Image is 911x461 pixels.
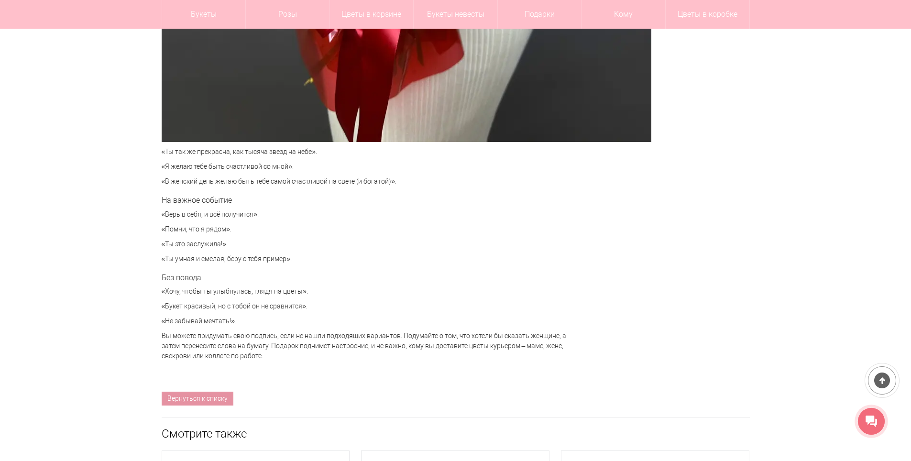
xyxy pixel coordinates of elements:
[162,209,568,220] p: «Верь в себя, и всё получится».
[162,224,568,234] p: «Помни, что я рядом».
[162,301,568,311] p: «Букет красивый, но с тобой он не сравнится».
[162,239,568,249] p: «Ты это заслужила!».
[162,196,568,205] h3: На важное событие
[162,316,568,326] p: «Не забывай мечтать!».
[162,147,568,157] p: «Ты так же прекрасна, как тысяча звезд на небе».
[162,417,750,439] div: Смотрите также
[162,162,568,172] p: «Я желаю тебе быть счастливой со мной».
[162,176,568,187] p: «В женский день желаю быть тебе самой счастливой на свете (и богатой)».
[162,274,568,282] h3: Без повода
[162,331,568,361] p: Вы можете придумать свою подпись, если не нашли подходящих вариантов. Подумайте о том, что хотели...
[162,286,568,296] p: «Хочу, чтобы ты улыбнулась, глядя на цветы».
[162,392,233,406] a: Вернуться к списку
[162,254,568,264] p: «Ты умная и смелая, беру с тебя пример».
